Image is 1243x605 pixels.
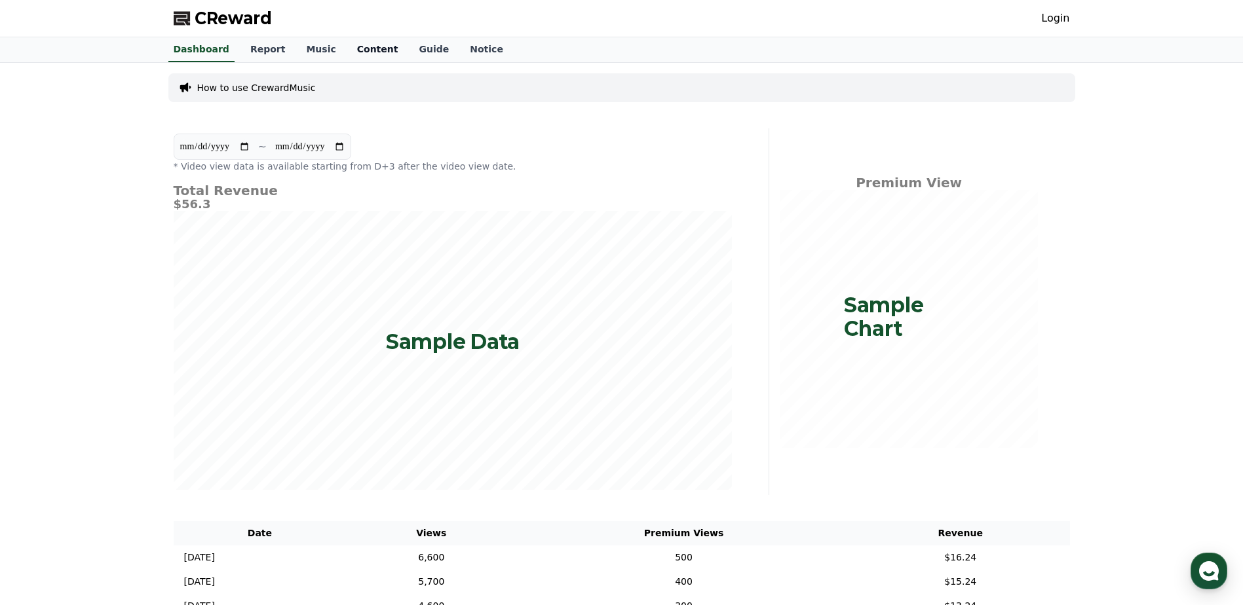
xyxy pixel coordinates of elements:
[516,570,851,594] td: 400
[346,545,516,570] td: 6,600
[258,139,267,155] p: ~
[184,575,215,589] p: [DATE]
[516,521,851,545] th: Premium Views
[844,293,973,340] p: Sample Chart
[184,551,215,564] p: [DATE]
[197,81,316,94] a: How to use CrewardMusic
[851,521,1070,545] th: Revenue
[168,37,235,62] a: Dashboard
[174,160,732,173] p: * Video view data is available starting from D+3 after the video view date.
[4,415,86,448] a: Home
[851,545,1070,570] td: $16.24
[169,415,252,448] a: Settings
[194,435,226,445] span: Settings
[86,415,169,448] a: Messages
[1041,10,1069,26] a: Login
[174,183,732,198] h4: Total Revenue
[174,198,732,211] h5: $56.3
[408,37,459,62] a: Guide
[174,521,347,545] th: Date
[346,521,516,545] th: Views
[346,570,516,594] td: 5,700
[386,330,520,354] p: Sample Data
[851,570,1070,594] td: $15.24
[516,545,851,570] td: 500
[296,37,346,62] a: Music
[195,8,272,29] span: CReward
[780,175,1039,190] h4: Premium View
[33,435,56,445] span: Home
[174,8,272,29] a: CReward
[459,37,514,62] a: Notice
[240,37,296,62] a: Report
[109,435,147,446] span: Messages
[347,37,409,62] a: Content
